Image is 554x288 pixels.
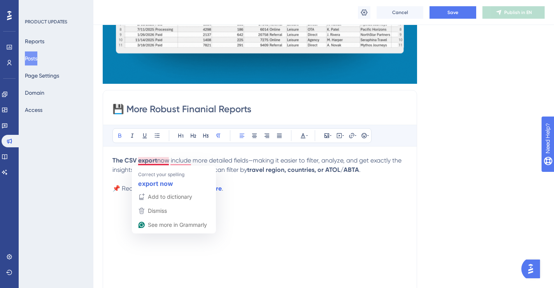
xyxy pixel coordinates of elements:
[447,9,458,16] span: Save
[482,6,545,19] button: Publish in EN
[377,6,423,19] button: Cancel
[25,34,44,48] button: Reports
[25,51,37,65] button: Posts
[521,257,545,281] iframe: UserGuiding AI Assistant Launcher
[25,86,44,100] button: Domain
[112,103,407,115] input: Post Title
[430,6,476,19] button: Save
[25,103,42,117] button: Access
[112,157,403,173] span: now include more detailed fields—making it easier to filter, analyze, and get exactly the insight...
[25,19,67,25] div: PRODUCT UPDATES
[392,9,408,16] span: Cancel
[504,9,532,16] span: Publish in EN
[112,157,157,164] strong: The CSV export
[247,166,359,173] strong: travel region, countries, or ATOL/ABTA
[112,185,209,192] span: 📌 Read more about CSV exports
[25,69,59,83] button: Page Settings
[222,185,223,192] span: .
[18,2,49,11] span: Need Help?
[359,166,361,173] span: .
